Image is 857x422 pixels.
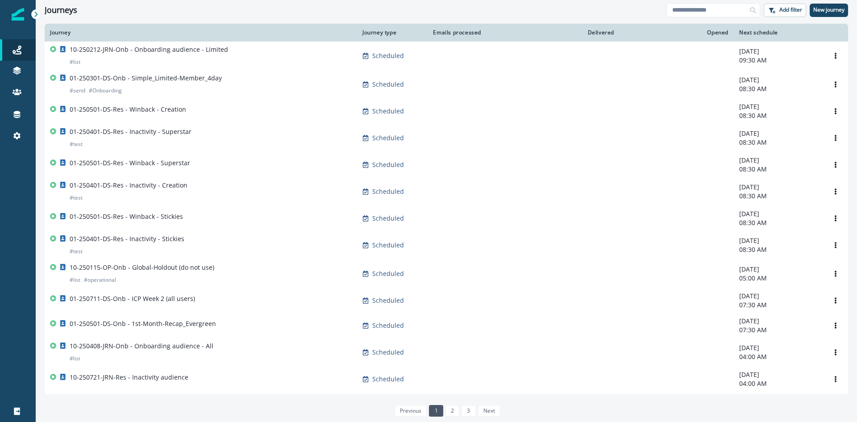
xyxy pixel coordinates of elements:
[828,238,843,252] button: Options
[70,247,83,256] p: # test
[70,319,216,328] p: 01-250501-DS-Onb - 1st-Month-Recap_Evergreen
[739,192,818,201] p: 08:30 AM
[429,29,481,36] div: Emails processed
[372,134,404,142] p: Scheduled
[828,294,843,307] button: Options
[372,80,404,89] p: Scheduled
[70,74,222,83] p: 01-250301-DS-Onb - Simple_Limited-Member_4day
[739,370,818,379] p: [DATE]
[45,259,848,288] a: 10-250115-OP-Onb - Global-Holdout (do not use)#list#operationalScheduled-[DATE]05:00 AMOptions
[739,218,818,227] p: 08:30 AM
[372,348,404,357] p: Scheduled
[70,373,188,382] p: 10-250721-JRN-Res - Inactivity audience
[828,346,843,359] button: Options
[70,86,85,95] p: # send
[739,56,818,65] p: 09:30 AM
[84,276,116,284] p: # operational
[828,158,843,171] button: Options
[70,212,183,221] p: 01-250501-DS-Res - Winback - Stickies
[739,75,818,84] p: [DATE]
[70,193,83,202] p: # test
[429,405,443,417] a: Page 1 is your current page
[372,160,404,169] p: Scheduled
[492,29,614,36] div: Delivered
[739,165,818,174] p: 08:30 AM
[70,105,186,114] p: 01-250501-DS-Res - Winback - Creation
[45,392,848,420] a: 01-250201-DS-Eng -Milestone Anniversary#send#engageScheduled-[DATE]11:00 AMOptions
[45,124,848,152] a: 01-250401-DS-Res - Inactivity - Superstar#testScheduled-[DATE]08:30 AMOptions
[739,326,818,334] p: 07:30 AM
[739,138,818,147] p: 08:30 AM
[764,4,806,17] button: Add filter
[739,352,818,361] p: 04:00 AM
[739,245,818,254] p: 08:30 AM
[739,301,818,309] p: 07:30 AM
[739,343,818,352] p: [DATE]
[739,183,818,192] p: [DATE]
[828,185,843,198] button: Options
[828,319,843,332] button: Options
[828,49,843,63] button: Options
[12,8,24,21] img: Inflection
[45,338,848,367] a: 10-250408-JRN-Onb - Onboarding audience - All#listScheduled-[DATE]04:00 AMOptions
[45,70,848,99] a: 01-250301-DS-Onb - Simple_Limited-Member_4day#send#OnboardingScheduled-[DATE]08:30 AMOptions
[89,86,122,95] p: # Onboarding
[70,140,83,149] p: # test
[828,372,843,386] button: Options
[372,375,404,384] p: Scheduled
[45,206,848,231] a: 01-250501-DS-Res - Winback - StickiesScheduled-[DATE]08:30 AMOptions
[50,29,352,36] div: Journey
[779,7,802,13] p: Add filter
[828,131,843,145] button: Options
[828,267,843,280] button: Options
[372,214,404,223] p: Scheduled
[70,276,80,284] p: # list
[739,292,818,301] p: [DATE]
[45,99,848,124] a: 01-250501-DS-Res - Winback - CreationScheduled-[DATE]08:30 AMOptions
[372,269,404,278] p: Scheduled
[45,177,848,206] a: 01-250401-DS-Res - Inactivity - Creation#testScheduled-[DATE]08:30 AMOptions
[392,405,500,417] ul: Pagination
[445,405,459,417] a: Page 2
[739,265,818,274] p: [DATE]
[70,45,228,54] p: 10-250212-JRN-Onb - Onboarding audience - Limited
[813,7,845,13] p: New journey
[70,181,187,190] p: 01-250401-DS-Res - Inactivity - Creation
[828,104,843,118] button: Options
[739,236,818,245] p: [DATE]
[45,42,848,70] a: 10-250212-JRN-Onb - Onboarding audience - Limited#listScheduled-[DATE]09:30 AMOptions
[45,5,77,15] h1: Journeys
[810,4,848,17] button: New journey
[45,367,848,392] a: 10-250721-JRN-Res - Inactivity audienceScheduled-[DATE]04:00 AMOptions
[625,29,728,36] div: Opened
[739,209,818,218] p: [DATE]
[372,241,404,250] p: Scheduled
[739,379,818,388] p: 04:00 AM
[70,263,214,272] p: 10-250115-OP-Onb - Global-Holdout (do not use)
[45,288,848,313] a: 01-250711-DS-Onb - ICP Week 2 (all users)Scheduled-[DATE]07:30 AMOptions
[45,231,848,259] a: 01-250401-DS-Res - Inactivity - Stickies#testScheduled-[DATE]08:30 AMOptions
[70,127,191,136] p: 01-250401-DS-Res - Inactivity - Superstar
[739,47,818,56] p: [DATE]
[372,51,404,60] p: Scheduled
[70,159,190,167] p: 01-250501-DS-Res - Winback - Superstar
[372,187,404,196] p: Scheduled
[70,234,184,243] p: 01-250401-DS-Res - Inactivity - Stickies
[739,111,818,120] p: 08:30 AM
[70,294,195,303] p: 01-250711-DS-Onb - ICP Week 2 (all users)
[362,29,419,36] div: Journey type
[70,354,80,363] p: # list
[739,84,818,93] p: 08:30 AM
[70,58,80,67] p: # list
[45,313,848,338] a: 01-250501-DS-Onb - 1st-Month-Recap_EvergreenScheduled-[DATE]07:30 AMOptions
[478,405,500,417] a: Next page
[70,342,213,351] p: 10-250408-JRN-Onb - Onboarding audience - All
[739,156,818,165] p: [DATE]
[739,317,818,326] p: [DATE]
[739,274,818,283] p: 05:00 AM
[372,296,404,305] p: Scheduled
[462,405,475,417] a: Page 3
[739,129,818,138] p: [DATE]
[372,107,404,116] p: Scheduled
[828,78,843,91] button: Options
